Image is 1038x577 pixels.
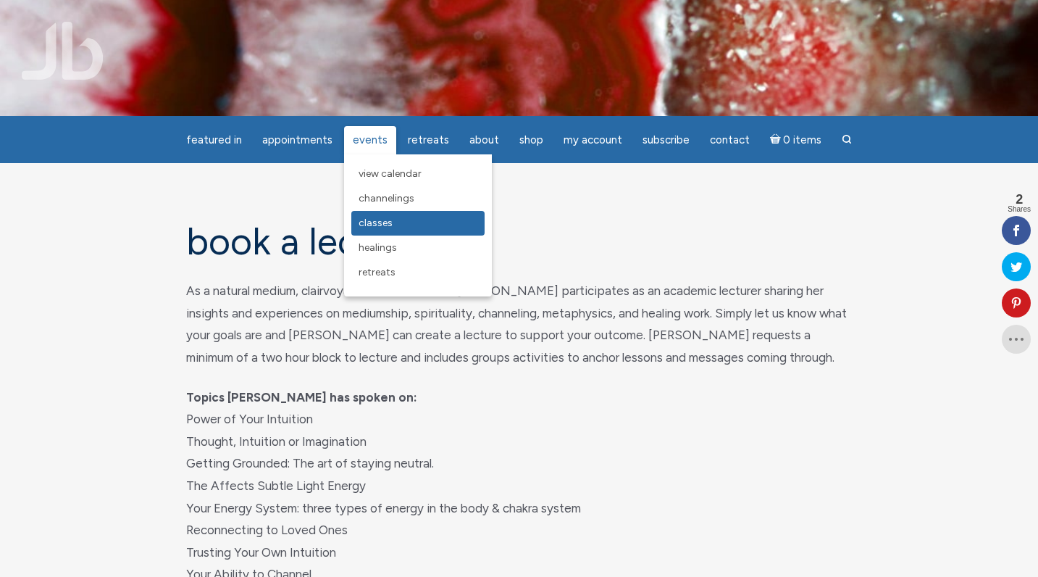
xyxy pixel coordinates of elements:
a: Healings [351,236,485,260]
span: Contact [710,133,750,146]
span: Healings [359,241,397,254]
span: View Calendar [359,167,422,180]
strong: Topics [PERSON_NAME] has spoken on: [186,390,417,404]
a: Events [344,126,396,154]
span: 2 [1008,193,1031,206]
a: View Calendar [351,162,485,186]
span: Events [353,133,388,146]
a: Cart0 items [761,125,831,154]
a: Appointments [254,126,341,154]
span: featured in [186,133,242,146]
a: Classes [351,211,485,236]
a: Shop [511,126,552,154]
a: Subscribe [634,126,698,154]
span: About [469,133,499,146]
span: Shares [1008,206,1031,213]
a: Retreats [399,126,458,154]
i: Cart [770,133,784,146]
a: Channelings [351,186,485,211]
a: Contact [701,126,758,154]
span: 0 items [783,135,821,146]
span: Channelings [359,192,414,204]
a: Retreats [351,260,485,285]
a: featured in [177,126,251,154]
a: About [461,126,508,154]
span: Classes [359,217,393,229]
span: Subscribe [643,133,690,146]
img: Jamie Butler. The Everyday Medium [22,22,104,80]
p: As a natural medium, clairvoyant and clairaudient, [PERSON_NAME] participates as an academic lect... [186,280,853,368]
span: Appointments [262,133,332,146]
span: Shop [519,133,543,146]
span: Retreats [408,133,449,146]
span: Retreats [359,266,395,278]
span: My Account [564,133,622,146]
a: My Account [555,126,631,154]
h1: Book a Lecture [186,221,853,262]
